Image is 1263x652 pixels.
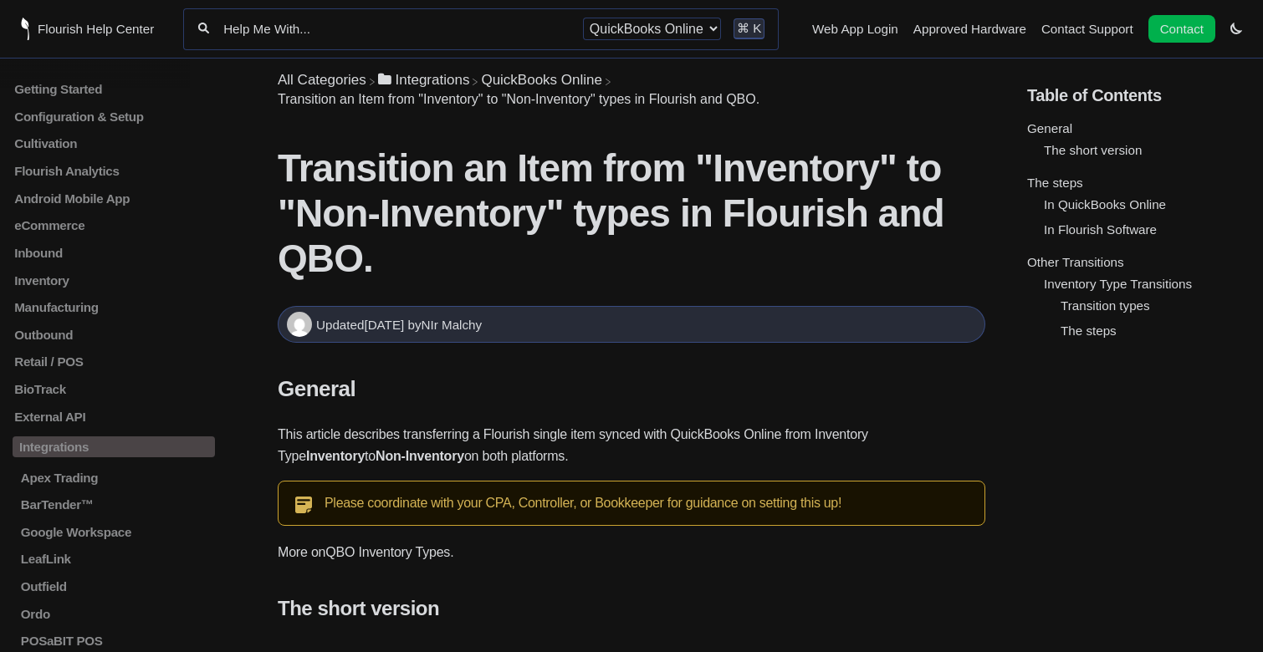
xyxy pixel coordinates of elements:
[422,318,483,332] span: NIr Malchy
[13,470,215,484] a: Apex Trading
[13,497,215,512] a: BarTender™
[13,552,215,566] a: LeafLink
[13,606,215,620] a: Ordo
[278,542,985,563] p: More on .
[278,376,985,402] h3: General
[38,22,154,36] span: Flourish Help Center
[407,318,482,332] span: by
[1044,277,1192,291] a: Inventory Type Transitions
[13,273,215,287] a: Inventory
[481,72,602,89] span: ​QuickBooks Online
[13,354,215,369] a: Retail / POS
[737,21,749,35] kbd: ⌘
[278,597,985,620] h4: The short version
[19,634,215,648] p: POSaBIT POS
[1044,143,1142,157] a: The short version
[287,312,312,337] img: NIr Malchy
[364,318,404,332] time: [DATE]
[396,72,470,89] span: ​Integrations
[13,300,215,314] a: Manufacturing
[913,22,1026,36] a: Approved Hardware navigation item
[753,21,761,35] kbd: K
[13,110,215,124] a: Configuration & Setup
[13,218,215,232] a: eCommerce
[1144,18,1220,41] li: Contact desktop
[13,191,215,205] a: Android Mobile App
[13,164,215,178] a: Flourish Analytics
[19,606,215,620] p: Ordo
[278,72,366,89] span: All Categories
[13,82,215,96] a: Getting Started
[13,579,215,593] a: Outfield
[278,481,985,526] div: Please coordinate with your CPA, Controller, or Bookkeeper for guidance on setting this up!
[13,634,215,648] a: POSaBIT POS
[19,497,215,512] p: BarTender™
[278,92,759,106] span: Transition an Item from "Inventory" to "Non-Inventory" types in Flourish and QBO.
[1230,21,1242,35] a: Switch dark mode setting
[1027,176,1083,190] a: The steps
[278,145,985,281] h1: Transition an Item from "Inventory" to "Non-Inventory" types in Flourish and QBO.
[13,246,215,260] a: Inbound
[1027,121,1072,135] a: General
[1061,298,1150,313] a: Transition types
[812,22,898,36] a: Web App Login navigation item
[316,318,407,332] span: Updated
[21,18,29,40] img: Flourish Help Center Logo
[278,72,366,88] a: Breadcrumb link to All Categories
[376,449,464,463] strong: Non-Inventory
[21,18,154,40] a: Flourish Help Center
[13,436,215,457] a: Integrations
[19,552,215,566] p: LeafLink
[13,409,215,423] a: External API
[19,579,215,593] p: Outfield
[481,72,602,88] a: QuickBooks Online
[1041,22,1133,36] a: Contact Support navigation item
[1027,86,1250,105] h5: Table of Contents
[13,328,215,342] a: Outbound
[1027,255,1124,269] a: Other Transitions
[13,525,215,539] a: Google Workspace
[19,470,215,484] p: Apex Trading
[1061,323,1117,338] a: The steps
[278,424,985,467] p: This article describes transferring a Flourish single item synced with QuickBooks Online from Inv...
[325,545,450,559] a: QBO Inventory Types
[1044,222,1157,237] a: In Flourish Software
[13,382,215,396] a: BioTrack
[1044,197,1166,211] a: In QuickBooks Online
[306,449,365,463] strong: Inventory
[1148,15,1215,43] a: Contact
[13,136,215,150] a: Cultivation
[19,525,215,539] p: Google Workspace
[378,72,470,88] a: Integrations
[222,21,570,37] input: Help Me With...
